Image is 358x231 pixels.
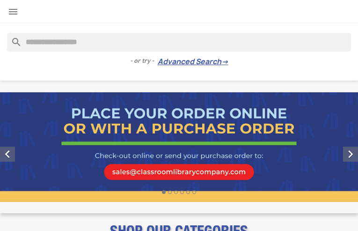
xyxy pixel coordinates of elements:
input: Search [7,33,351,52]
i:  [7,6,19,17]
span: - or try - [130,56,158,66]
span: → [221,57,228,67]
i:  [343,147,358,162]
i: search [7,33,18,44]
a: Advanced Search→ [158,57,228,67]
